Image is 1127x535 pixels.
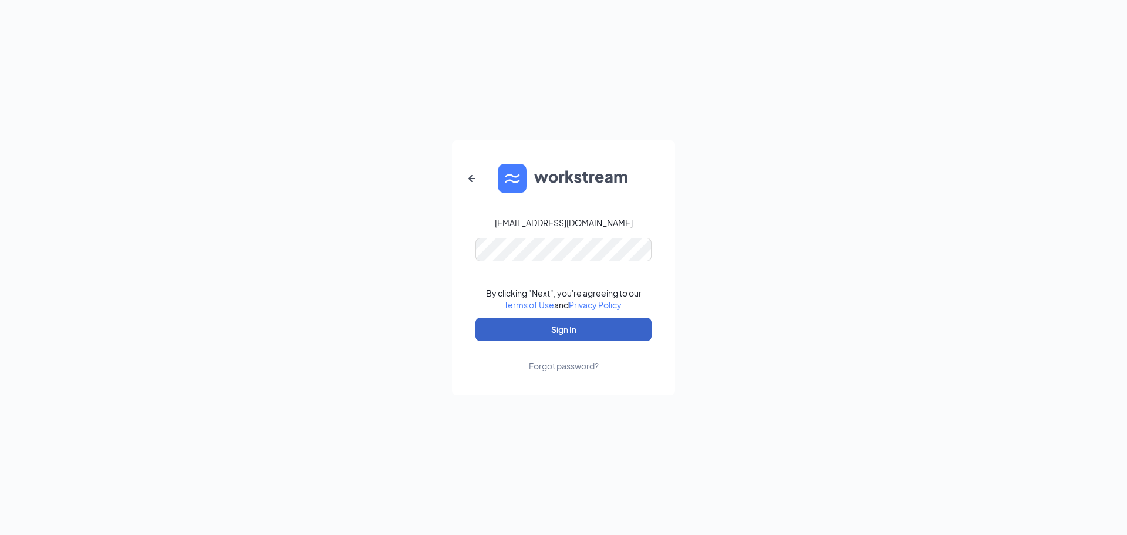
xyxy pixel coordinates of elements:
[529,360,599,372] div: Forgot password?
[495,217,633,228] div: [EMAIL_ADDRESS][DOMAIN_NAME]
[475,318,652,341] button: Sign In
[486,287,642,311] div: By clicking "Next", you're agreeing to our and .
[498,164,629,193] img: WS logo and Workstream text
[529,341,599,372] a: Forgot password?
[465,171,479,186] svg: ArrowLeftNew
[504,300,554,310] a: Terms of Use
[569,300,621,310] a: Privacy Policy
[458,164,486,193] button: ArrowLeftNew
